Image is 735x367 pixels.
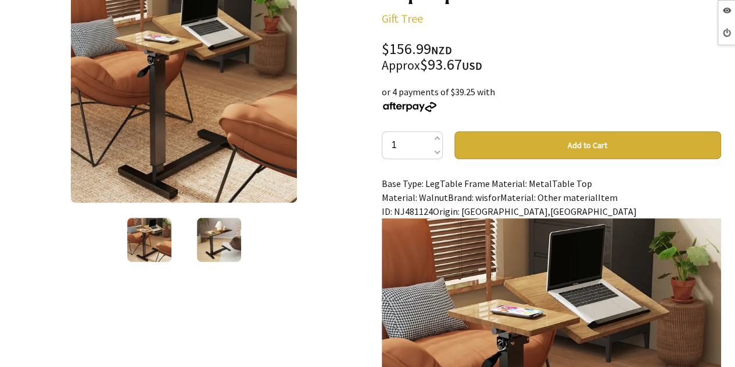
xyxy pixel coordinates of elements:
[127,218,171,262] img: Laptop Side Table
[382,102,438,112] img: Afterpay
[382,42,721,73] div: $156.99 $93.67
[382,57,420,73] small: Approx
[454,131,721,159] button: Add to Cart
[431,44,452,57] span: NZD
[382,11,423,26] a: Gift Tree
[382,85,721,113] div: or 4 payments of $39.25 with
[197,218,241,262] img: Laptop Side Table
[462,59,482,73] span: USD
